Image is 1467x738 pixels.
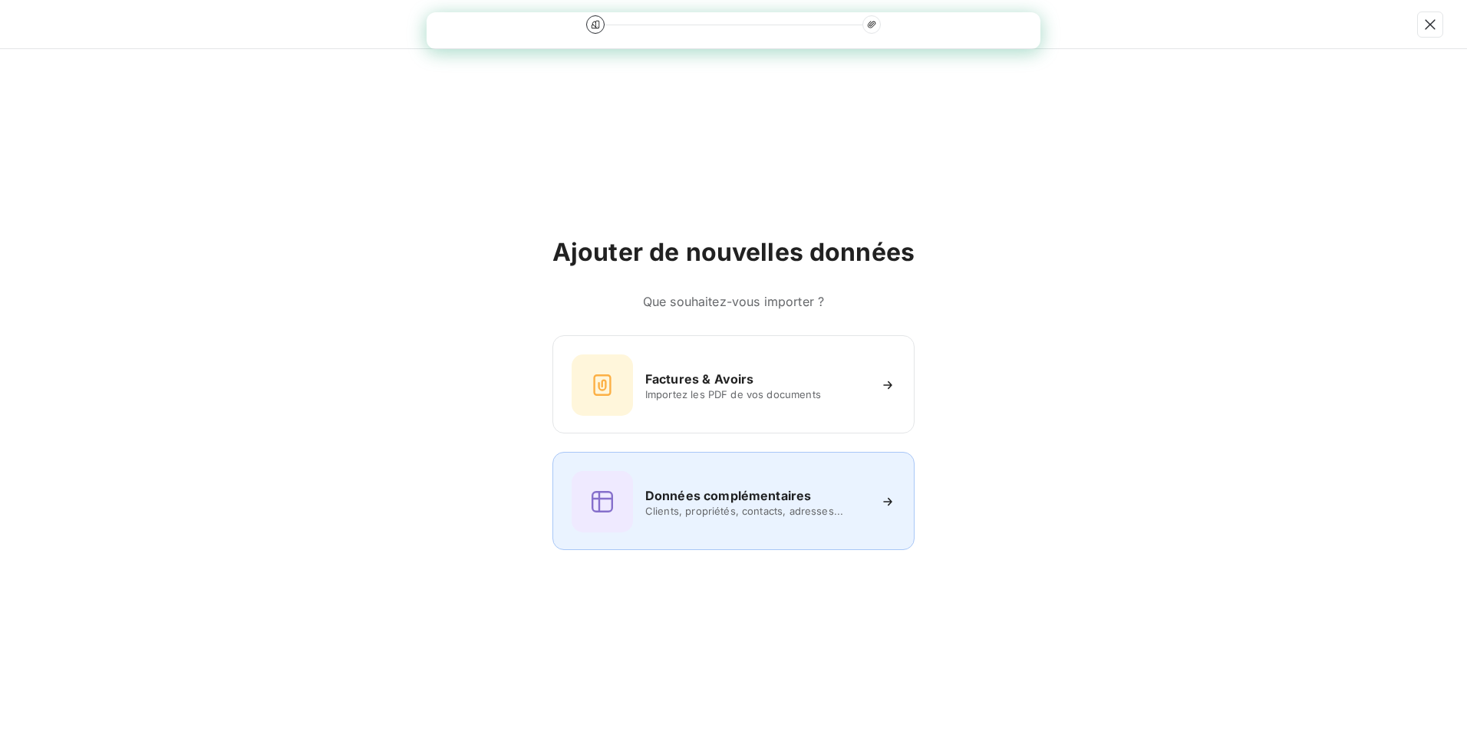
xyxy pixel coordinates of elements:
iframe: Intercom live chat bannière [427,12,1040,49]
h2: Ajouter de nouvelles données [552,237,915,268]
span: Importez les PDF de vos documents [645,388,868,400]
span: Clients, propriétés, contacts, adresses... [645,505,868,517]
h6: Que souhaitez-vous importer ? [552,292,915,311]
iframe: Intercom live chat [1415,686,1452,723]
h6: Factures & Avoirs [645,370,754,388]
h6: Données complémentaires [645,486,811,505]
